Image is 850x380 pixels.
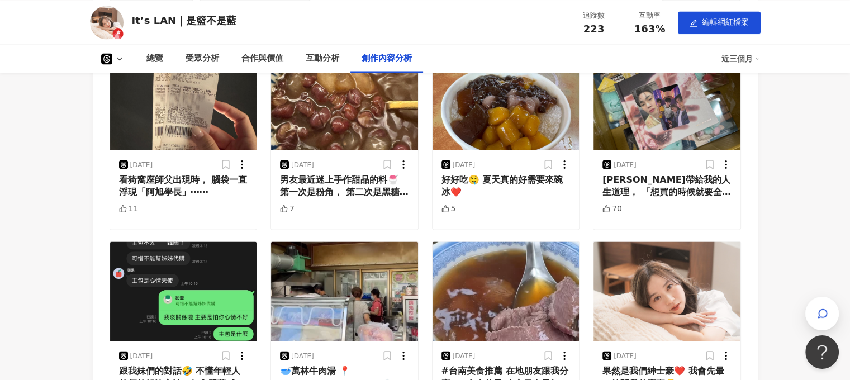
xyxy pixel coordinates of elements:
div: [DATE] [614,351,637,360]
div: [DATE] [130,351,153,360]
div: 近三個月 [721,50,761,68]
iframe: Help Scout Beacon - Open [805,335,839,369]
img: post-image [110,241,257,341]
div: 合作與價值 [241,52,283,65]
div: [DATE] [453,160,476,169]
img: post-image [433,241,580,341]
div: It’s LAN｜是籃不是藍 [132,13,237,27]
div: 7 [280,203,295,214]
div: 看猗窩座師父出現時， 腦袋一直浮現「阿旭學長」⋯⋯ [119,173,248,198]
img: KOL Avatar [90,6,124,39]
div: 互動率 [629,10,671,21]
img: post-image [433,50,580,150]
div: 5 [441,203,456,214]
div: [DATE] [291,351,314,360]
div: [DATE] [614,160,637,169]
span: 223 [583,23,605,35]
img: post-image [271,50,418,150]
img: post-image [593,241,740,341]
div: 追蹤數 [573,10,615,21]
button: edit編輯網紅檔案 [678,11,761,34]
div: 男友最近迷上手作甜品的料🍧 第一次是粉角， 第二次是黑糖粉粿， 下次想跟男友許願地瓜圓跟[PERSON_NAME] [280,173,409,198]
div: [DATE] [291,160,314,169]
span: 163% [634,23,666,35]
div: 11 [119,203,139,214]
span: edit [690,19,697,27]
div: 好好吃🤤 夏天真的好需要來碗冰❤️ [441,173,571,198]
div: 創作內容分析 [362,52,412,65]
div: [DATE] [453,351,476,360]
div: 總覽 [146,52,163,65]
img: post-image [271,241,418,341]
div: 70 [602,203,622,214]
div: 受眾分析 [186,52,219,65]
span: 編輯網紅檔案 [702,17,749,26]
div: [DATE] [130,160,153,169]
img: post-image [110,50,257,150]
div: 互動分析 [306,52,339,65]
div: [PERSON_NAME]帶給我的人生道理， 「想買的時候就要全部收藏， 想見的時候就要勇敢去見， 不然有一天， 你可能都沒有那一天。」 我終於收到代購的17週年單曲專輯與五娃💎 [602,173,732,198]
img: post-image [593,50,740,150]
